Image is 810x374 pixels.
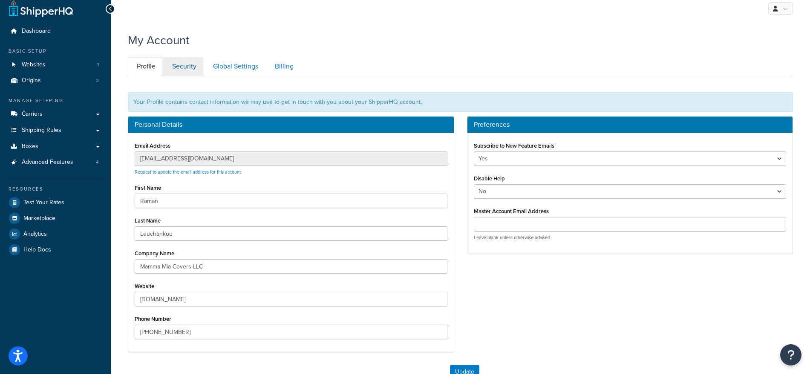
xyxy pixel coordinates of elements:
h3: Preferences [474,121,787,128]
button: Open Resource Center [780,344,801,365]
span: Boxes [22,143,38,150]
span: Carriers [22,111,43,118]
h1: My Account [128,32,189,49]
span: 4 [96,159,99,166]
a: Websites 1 [6,57,104,73]
div: Resources [6,186,104,193]
label: Subscribe to New Feature Emails [474,143,554,149]
a: Help Docs [6,242,104,257]
a: Shipping Rules [6,123,104,138]
a: Request to update the email address for this account [135,168,241,175]
label: Master Account Email Address [474,208,549,214]
div: Manage Shipping [6,97,104,104]
a: Boxes [6,139,104,154]
a: Billing [266,57,300,76]
span: Analytics [23,231,47,238]
label: Company Name [135,250,174,257]
label: Email Address [135,143,170,149]
p: Leave blank unless otherwise advised [474,234,787,241]
span: Websites [22,61,46,69]
h3: Personal Details [135,121,447,128]
div: Your Profile contains contact information we may use to get in touch with you about your ShipperH... [128,92,793,112]
span: 3 [96,77,99,84]
span: Origins [22,77,41,84]
a: Analytics [6,226,104,242]
li: Websites [6,57,104,73]
span: Test Your Rates [23,199,64,206]
span: Marketplace [23,215,55,222]
span: Shipping Rules [22,127,61,134]
li: Advanced Features [6,154,104,170]
a: Carriers [6,106,104,122]
a: Dashboard [6,23,104,39]
a: Global Settings [204,57,265,76]
label: Phone Number [135,316,171,322]
span: 1 [97,61,99,69]
span: Dashboard [22,28,51,35]
span: Advanced Features [22,159,73,166]
a: Security [163,57,203,76]
label: First Name [135,185,161,191]
a: Origins 3 [6,73,104,89]
a: Test Your Rates [6,195,104,210]
label: Disable Help [474,175,505,182]
a: Advanced Features 4 [6,154,104,170]
li: Origins [6,73,104,89]
a: Profile [128,57,162,76]
a: Marketplace [6,211,104,226]
div: Basic Setup [6,48,104,55]
span: Help Docs [23,246,51,254]
label: Last Name [135,217,161,224]
label: Website [135,283,154,289]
